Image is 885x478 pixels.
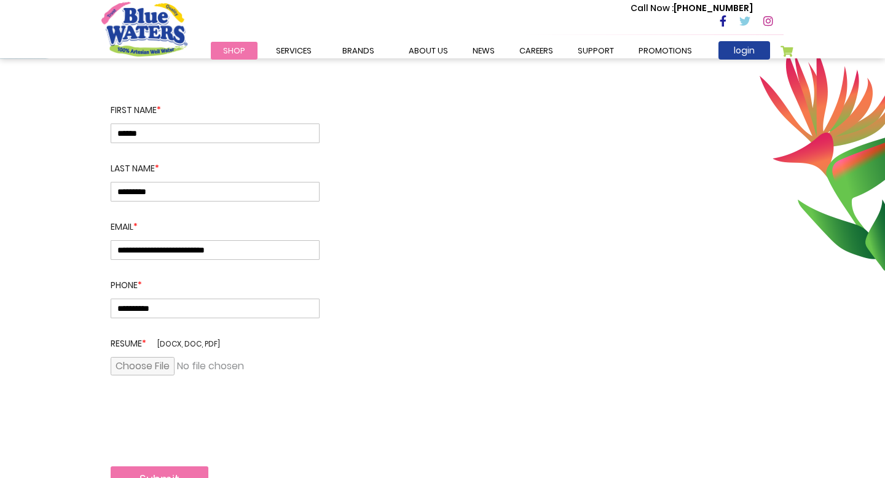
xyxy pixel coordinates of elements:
[111,202,320,240] label: Email
[111,318,320,357] label: Resume
[157,339,220,349] span: [docx, doc, pdf]
[759,49,885,271] img: career-intro-leaves.png
[111,412,297,460] iframe: reCAPTCHA
[223,45,245,57] span: Shop
[626,42,704,60] a: Promotions
[111,260,320,299] label: Phone
[342,45,374,57] span: Brands
[396,42,460,60] a: about us
[507,42,565,60] a: careers
[565,42,626,60] a: support
[276,45,312,57] span: Services
[718,41,770,60] a: login
[460,42,507,60] a: News
[631,2,753,15] p: [PHONE_NUMBER]
[111,104,320,123] label: First name
[111,143,320,182] label: Last Name
[101,2,187,56] a: store logo
[631,2,674,14] span: Call Now :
